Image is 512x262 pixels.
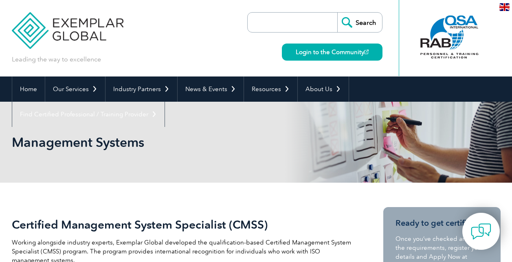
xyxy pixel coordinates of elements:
[12,55,101,64] p: Leading the way to excellence
[244,76,297,102] a: Resources
[364,50,369,54] img: open_square.png
[12,134,325,150] h1: Management Systems
[12,76,45,102] a: Home
[178,76,244,102] a: News & Events
[45,76,105,102] a: Our Services
[105,76,177,102] a: Industry Partners
[12,218,354,231] h2: Certified Management System Specialist (CMSS)
[471,221,491,242] img: contact-chat.png
[396,218,488,228] h3: Ready to get certified?
[396,234,488,261] p: Once you’ve checked and met the requirements, register your details and Apply Now at
[499,3,510,11] img: en
[282,44,382,61] a: Login to the Community
[298,76,349,102] a: About Us
[337,13,382,32] input: Search
[12,102,165,127] a: Find Certified Professional / Training Provider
